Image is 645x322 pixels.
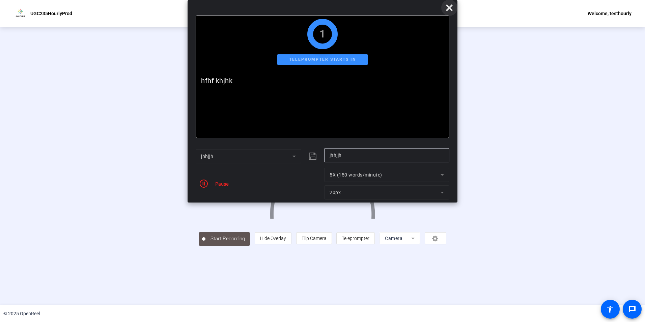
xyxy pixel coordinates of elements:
[260,236,286,241] span: Hide Overlay
[302,236,327,241] span: Flip Camera
[277,54,368,65] div: Teleprompter starts in
[3,310,40,317] div: © 2025 OpenReel
[212,180,229,187] div: Pause
[319,30,326,38] div: 1
[13,7,27,20] img: OpenReel logo
[606,305,614,313] mat-icon: accessibility
[30,9,72,18] p: UGC235HourlyProd
[342,236,369,241] span: Teleprompter
[205,235,250,243] span: Start Recording
[628,305,636,313] mat-icon: message
[330,151,444,159] input: Title
[201,77,444,85] p: hfhf khjhk
[588,9,632,18] div: Welcome, testhourly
